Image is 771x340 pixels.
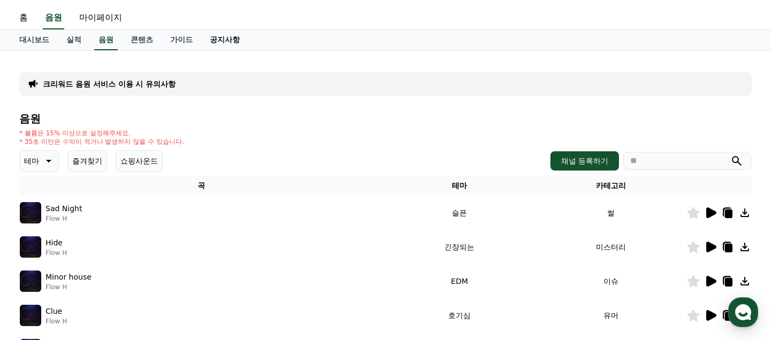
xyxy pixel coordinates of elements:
[46,317,67,326] p: Flow H
[19,129,184,137] p: * 볼륨은 15% 이상으로 설정해주세요.
[535,176,686,196] th: 카테고리
[535,264,686,298] td: 이슈
[71,251,138,278] a: 대화
[34,267,40,276] span: 홈
[384,298,535,333] td: 호기심
[535,298,686,333] td: 유머
[384,196,535,230] td: 슬픈
[535,230,686,264] td: 미스터리
[46,237,63,249] p: Hide
[67,150,107,172] button: 즐겨찾기
[3,251,71,278] a: 홈
[535,196,686,230] td: 썰
[550,151,619,171] button: 채널 등록하기
[138,251,206,278] a: 설정
[116,150,163,172] button: 쇼핑사운드
[384,264,535,298] td: EDM
[201,30,248,50] a: 공지사항
[46,203,82,214] p: Sad Night
[20,271,41,292] img: music
[43,79,176,89] a: 크리워드 음원 서비스 이용 시 유의사항
[122,30,162,50] a: 콘텐츠
[165,267,178,276] span: 설정
[46,272,92,283] p: Minor house
[11,7,36,29] a: 홈
[46,283,92,291] p: Flow H
[58,30,90,50] a: 실적
[19,113,752,125] h4: 음원
[43,7,64,29] a: 음원
[20,236,41,258] img: music
[11,30,58,50] a: 대시보드
[19,150,59,172] button: 테마
[19,176,384,196] th: 곡
[94,30,118,50] a: 음원
[384,230,535,264] td: 긴장되는
[46,214,82,223] p: Flow H
[20,202,41,223] img: music
[20,305,41,326] img: music
[24,153,39,168] p: 테마
[384,176,535,196] th: 테마
[46,306,62,317] p: Clue
[19,137,184,146] p: * 35초 미만은 수익이 적거나 발생하지 않을 수 있습니다.
[46,249,67,257] p: Flow H
[162,30,201,50] a: 가이드
[98,268,111,276] span: 대화
[71,7,131,29] a: 마이페이지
